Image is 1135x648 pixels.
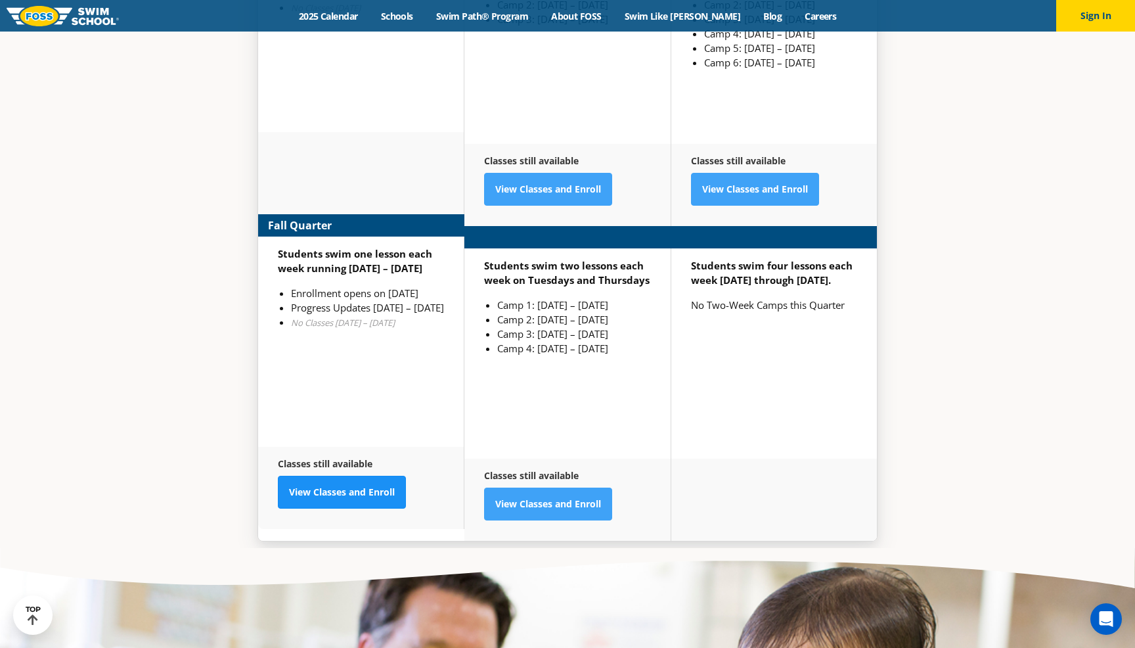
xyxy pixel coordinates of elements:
[497,312,651,327] li: Camp 2: [DATE] – [DATE]
[540,10,613,22] a: About FOSS
[291,317,395,329] em: No Classes [DATE] – [DATE]
[424,10,539,22] a: Swim Path® Program
[484,469,579,482] strong: Classes still available
[752,10,793,22] a: Blog
[291,286,444,300] li: Enrollment opens on [DATE]
[484,154,579,167] strong: Classes still available
[691,173,819,206] a: View Classes and Enroll
[369,10,424,22] a: Schools
[497,341,651,356] li: Camp 4: [DATE] – [DATE]
[497,327,651,341] li: Camp 3: [DATE] – [DATE]
[287,10,369,22] a: 2025 Calendar
[484,488,612,521] a: View Classes and Enroll
[691,259,853,287] strong: Students swim four lessons each week [DATE] through [DATE].
[484,173,612,206] a: View Classes and Enroll
[278,476,406,509] a: View Classes and Enroll
[291,300,444,315] li: Progress Updates [DATE] – [DATE]
[7,6,119,26] img: FOSS Swim School Logo
[793,10,848,22] a: Careers
[704,26,857,41] li: Camp 4: [DATE] – [DATE]
[1090,603,1122,635] div: Open Intercom Messenger
[26,605,41,626] div: TOP
[704,41,857,55] li: Camp 5: [DATE] – [DATE]
[278,457,372,470] strong: Classes still available
[691,298,857,312] p: No Two-Week Camps this Quarter
[278,247,432,275] strong: Students swim one lesson each week running [DATE] – [DATE]
[484,259,650,287] strong: Students swim two lessons each week on Tuesdays and Thursdays
[704,55,857,70] li: Camp 6: [DATE] – [DATE]
[497,298,651,312] li: Camp 1: [DATE] – [DATE]
[691,154,786,167] strong: Classes still available
[613,10,752,22] a: Swim Like [PERSON_NAME]
[268,218,332,233] strong: Fall Quarter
